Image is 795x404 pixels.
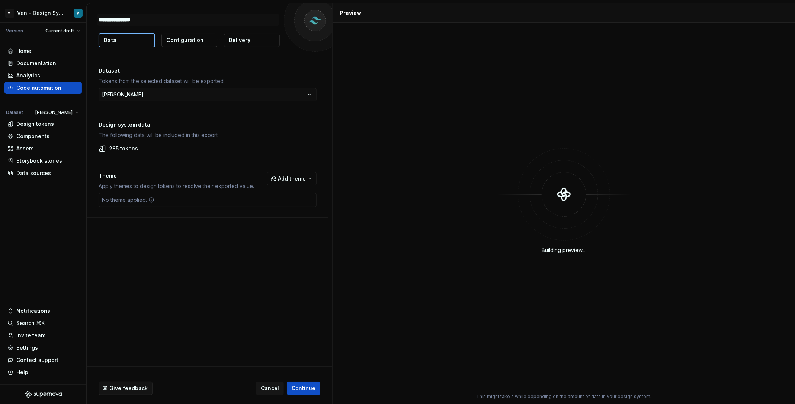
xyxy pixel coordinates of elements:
div: Building preview... [542,246,586,254]
a: Assets [4,143,82,155]
span: Add theme [278,175,306,182]
a: Documentation [4,57,82,69]
a: Data sources [4,167,82,179]
div: Dataset [6,109,23,115]
a: Invite team [4,330,82,341]
p: Dataset [99,67,317,74]
div: Analytics [16,72,40,79]
a: Storybook stories [4,155,82,167]
p: Configuration [166,36,203,44]
button: Continue [287,382,320,395]
button: Give feedback [99,382,153,395]
span: Cancel [261,385,279,392]
div: Assets [16,145,34,152]
span: Current draft [45,28,74,34]
button: Configuration [161,34,217,47]
button: Delivery [224,34,280,47]
div: Home [16,47,31,55]
div: Code automation [16,84,61,92]
div: Data sources [16,169,51,177]
button: Current draft [42,26,83,36]
a: Settings [4,342,82,354]
p: Tokens from the selected dataset will be exported. [99,77,317,85]
span: [PERSON_NAME] [35,109,73,115]
a: Design tokens [4,118,82,130]
div: Contact support [16,356,58,364]
p: 285 tokens [109,145,138,152]
a: Components [4,130,82,142]
div: Documentation [16,60,56,67]
svg: Supernova Logo [25,391,62,398]
div: V [77,10,80,16]
div: Design tokens [16,120,54,128]
p: Theme [99,172,254,179]
div: V- [5,9,14,18]
button: Search ⌘K [4,317,82,329]
div: No theme applied. [99,193,157,207]
div: Settings [16,344,38,351]
span: Give feedback [109,385,148,392]
button: Cancel [256,382,284,395]
div: Invite team [16,332,45,339]
a: Analytics [4,70,82,82]
button: Data [99,33,155,47]
span: Continue [292,385,315,392]
div: Help [16,369,28,376]
a: Home [4,45,82,57]
a: Code automation [4,82,82,94]
p: The following data will be included in this export. [99,131,317,139]
button: V-Ven - Design System TestV [1,5,85,21]
div: Ven - Design System Test [17,9,65,17]
button: Notifications [4,305,82,317]
p: Delivery [229,36,250,44]
p: Apply themes to design tokens to resolve their exported value. [99,182,254,190]
button: Add theme [267,172,317,185]
div: Version [6,28,23,34]
p: Design system data [99,121,317,128]
div: Notifications [16,307,50,315]
div: Storybook stories [16,157,62,165]
p: Data [104,36,116,44]
button: Help [4,366,82,378]
button: [PERSON_NAME] [32,107,82,118]
div: Components [16,133,49,140]
button: Contact support [4,354,82,366]
p: This might take a while depending on the amount of data in your design system. [476,394,651,400]
div: Search ⌘K [16,319,45,327]
div: Preview [340,9,361,17]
